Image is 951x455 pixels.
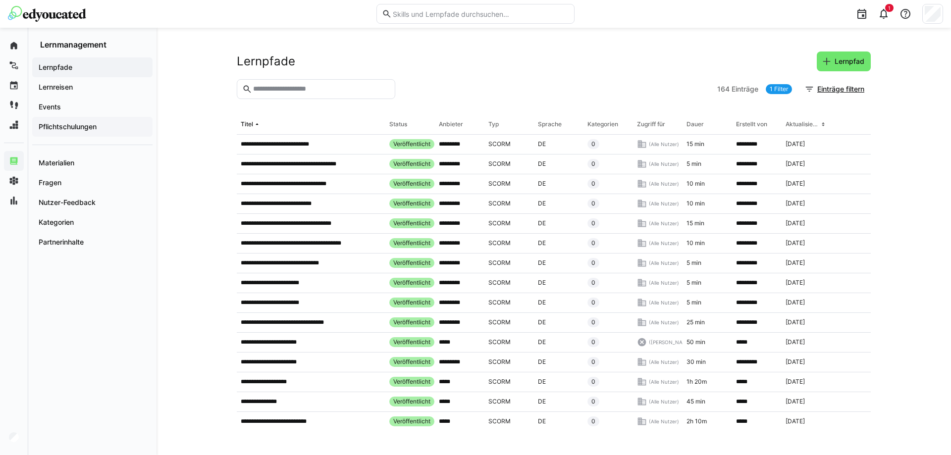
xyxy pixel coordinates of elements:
[786,398,805,405] span: [DATE]
[649,141,679,148] span: (Alle Nutzer)
[393,160,430,168] span: Veröffentlicht
[732,84,758,94] span: Einträge
[538,358,546,366] span: DE
[591,318,595,326] span: 0
[591,219,595,227] span: 0
[393,219,430,227] span: Veröffentlicht
[393,180,430,188] span: Veröffentlicht
[538,160,546,168] span: DE
[687,160,701,168] span: 5 min
[538,180,546,188] span: DE
[488,239,511,247] span: SCORM
[786,120,819,128] div: Aktualisiert am
[393,239,430,247] span: Veröffentlicht
[687,200,705,207] span: 10 min
[687,239,705,247] span: 10 min
[538,417,546,425] span: DE
[786,259,805,267] span: [DATE]
[786,299,805,306] span: [DATE]
[393,299,430,306] span: Veröffentlicht
[488,279,511,287] span: SCORM
[587,120,618,128] div: Kategorien
[538,299,546,306] span: DE
[488,180,511,188] span: SCORM
[786,160,805,168] span: [DATE]
[649,220,679,227] span: (Alle Nutzer)
[538,219,546,227] span: DE
[786,378,805,386] span: [DATE]
[488,398,511,405] span: SCORM
[591,140,595,148] span: 0
[649,358,679,365] span: (Alle Nutzer)
[816,84,866,94] span: Einträge filtern
[488,200,511,207] span: SCORM
[687,299,701,306] span: 5 min
[687,378,707,386] span: 1h 20m
[786,219,805,227] span: [DATE]
[591,239,595,247] span: 0
[591,378,595,386] span: 0
[488,417,511,425] span: SCORM
[833,56,866,66] span: Lernpfad
[591,299,595,306] span: 0
[393,259,430,267] span: Veröffentlicht
[488,120,499,128] div: Typ
[393,358,430,366] span: Veröffentlicht
[786,318,805,326] span: [DATE]
[687,140,704,148] span: 15 min
[786,239,805,247] span: [DATE]
[649,180,679,187] span: (Alle Nutzer)
[538,259,546,267] span: DE
[649,398,679,405] span: (Alle Nutzer)
[786,180,805,188] span: [DATE]
[538,398,546,405] span: DE
[591,160,595,168] span: 0
[591,259,595,267] span: 0
[687,417,707,425] span: 2h 10m
[649,259,679,266] span: (Alle Nutzer)
[591,338,595,346] span: 0
[591,398,595,405] span: 0
[538,318,546,326] span: DE
[488,140,511,148] span: SCORM
[538,200,546,207] span: DE
[649,418,679,425] span: (Alle Nutzer)
[786,338,805,346] span: [DATE]
[687,398,705,405] span: 45 min
[393,378,430,386] span: Veröffentlicht
[687,120,704,128] div: Dauer
[687,279,701,287] span: 5 min
[488,358,511,366] span: SCORM
[538,279,546,287] span: DE
[687,318,705,326] span: 25 min
[591,200,595,207] span: 0
[488,338,511,346] span: SCORM
[488,160,511,168] span: SCORM
[538,338,546,346] span: DE
[687,259,701,267] span: 5 min
[538,239,546,247] span: DE
[538,378,546,386] span: DE
[488,299,511,306] span: SCORM
[538,140,546,148] span: DE
[393,417,430,425] span: Veröffentlicht
[538,120,562,128] div: Sprache
[649,240,679,247] span: (Alle Nutzer)
[687,358,706,366] span: 30 min
[393,279,430,287] span: Veröffentlicht
[591,417,595,425] span: 0
[786,200,805,207] span: [DATE]
[488,318,511,326] span: SCORM
[393,398,430,405] span: Veröffentlicht
[888,5,891,11] span: 1
[717,84,730,94] span: 164
[389,120,407,128] div: Status
[817,51,871,71] button: Lernpfad
[591,279,595,287] span: 0
[786,358,805,366] span: [DATE]
[649,378,679,385] span: (Alle Nutzer)
[488,378,511,386] span: SCORM
[392,9,569,18] input: Skills und Lernpfade durchsuchen…
[786,140,805,148] span: [DATE]
[649,160,679,167] span: (Alle Nutzer)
